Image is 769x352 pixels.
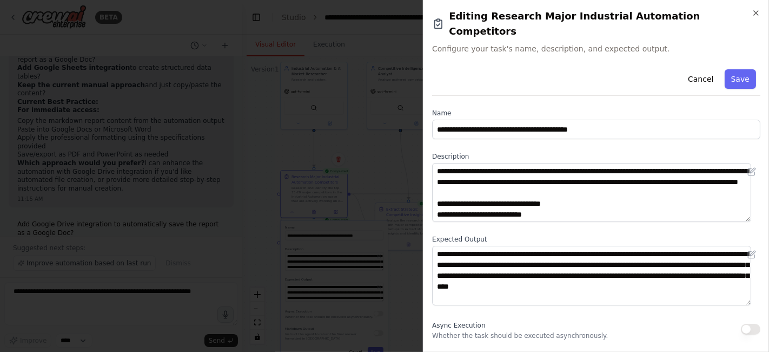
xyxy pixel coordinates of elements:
label: Expected Output [432,235,760,244]
button: Open in editor [745,165,758,178]
button: Save [725,69,756,89]
button: Open in editor [745,248,758,261]
button: Cancel [681,69,720,89]
h2: Editing Research Major Industrial Automation Competitors [432,9,760,39]
p: Whether the task should be executed asynchronously. [432,331,608,340]
span: Async Execution [432,322,485,329]
label: Name [432,109,760,118]
span: Configure your task's name, description, and expected output. [432,43,760,54]
label: Description [432,152,760,161]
